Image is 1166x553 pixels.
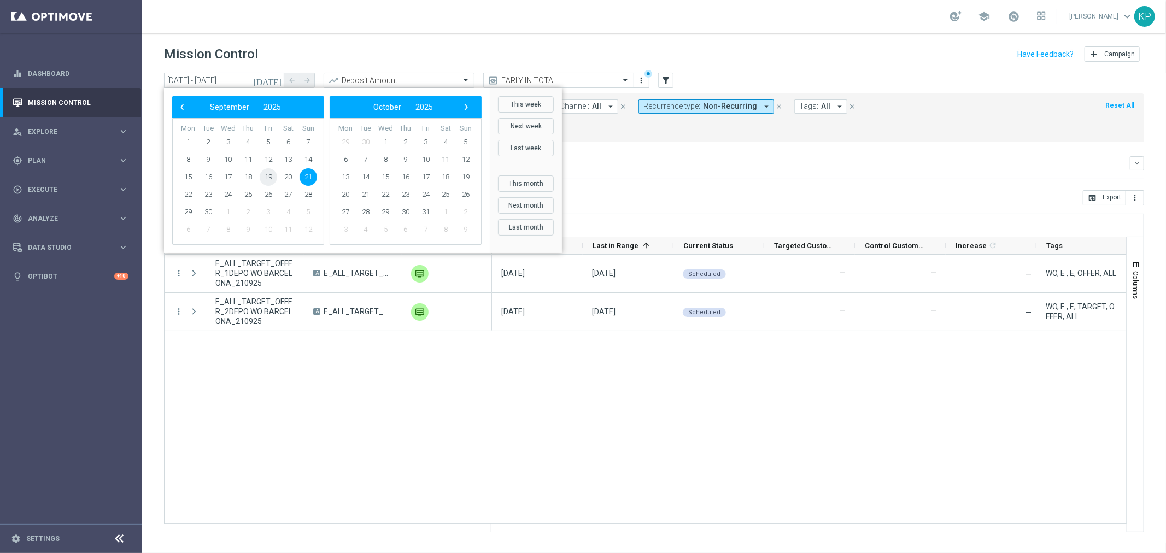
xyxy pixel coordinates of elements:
th: weekday [178,124,198,133]
div: Private message [411,303,429,321]
i: arrow_drop_down [835,102,845,111]
i: refresh [988,241,997,250]
span: 21 [300,168,317,186]
label: — [930,305,936,315]
span: 18 [437,168,454,186]
i: lightbulb [13,272,22,281]
i: arrow_drop_down [761,102,771,111]
i: close [848,103,856,110]
ng-select: EARLY IN TOTAL [483,73,634,88]
span: Tags [1046,242,1063,250]
span: 10 [260,221,277,238]
i: keyboard_arrow_right [118,155,128,166]
span: 7 [300,133,317,151]
span: E_ALL_TARGET_OFFER_1DEPO WO BARCELONA_210925 [215,258,295,288]
span: 28 [357,203,374,221]
span: 24 [417,186,435,203]
div: gps_fixed Plan keyboard_arrow_right [12,156,129,165]
span: 2 [397,133,414,151]
span: 18 [239,168,257,186]
a: Mission Control [28,88,128,117]
span: 5 [457,133,474,151]
span: Channel: [560,102,589,111]
colored-tag: Scheduled [683,268,726,279]
label: — [930,267,936,277]
span: Targeted Customers [774,242,836,250]
div: Press SPACE to select this row. [165,293,492,331]
button: keyboard_arrow_down [1130,156,1144,170]
i: keyboard_arrow_down [1133,160,1141,167]
i: keyboard_arrow_right [118,126,128,137]
span: 31 [417,203,435,221]
button: September [203,100,256,114]
i: preview [488,75,499,86]
button: open_in_browser Export [1083,190,1126,205]
span: 17 [219,168,237,186]
div: 21 Sep 2025, Sunday [592,307,616,316]
span: 2 [457,203,474,221]
button: more_vert [174,307,184,316]
span: 26 [457,186,474,203]
button: close [847,101,857,113]
span: 4 [239,133,257,151]
span: Control Customers [865,242,927,250]
th: weekday [298,124,318,133]
button: more_vert [636,74,647,87]
span: Tags: [799,102,818,111]
i: add [1089,50,1098,58]
h1: Mission Control [164,46,258,62]
span: 27 [279,186,297,203]
span: 2025 [415,103,433,111]
th: weekday [258,124,278,133]
span: 29 [179,203,197,221]
span: 6 [279,133,297,151]
span: 8 [377,151,394,168]
div: person_search Explore keyboard_arrow_right [12,127,129,136]
span: 25 [437,186,454,203]
button: › [459,100,473,114]
i: person_search [13,127,22,137]
button: This week [498,96,554,113]
input: Have Feedback? [1017,50,1074,58]
a: [PERSON_NAME]keyboard_arrow_down [1068,8,1134,25]
span: 26 [260,186,277,203]
i: more_vert [174,268,184,278]
button: Recurrence type: Non-Recurring arrow_drop_down [638,99,774,114]
label: — [840,305,846,315]
span: 20 [279,168,297,186]
th: weekday [415,124,436,133]
a: Optibot [28,262,114,291]
span: A [313,308,320,315]
i: keyboard_arrow_right [118,213,128,223]
th: weekday [198,124,219,133]
button: 2025 [408,100,440,114]
th: weekday [376,124,396,133]
span: WO, E , E, TARGET, OFFER, ALL [1046,302,1118,321]
i: more_vert [637,76,646,85]
span: 24 [219,186,237,203]
th: weekday [336,124,356,133]
span: 4 [279,203,297,221]
span: 6 [397,221,414,238]
span: 19 [457,168,474,186]
span: 10 [219,151,237,168]
span: — [1026,308,1032,317]
span: 12 [300,221,317,238]
label: — [840,267,846,277]
bs-datepicker-navigation-view: ​ ​ ​ [332,100,473,114]
span: 8 [437,221,454,238]
div: Mission Control [12,98,129,107]
span: 8 [179,151,197,168]
div: 21 Sep 2025, Sunday [501,268,525,278]
span: Data Studio [28,244,118,251]
span: E_ALL_TARGET_OFFER_2DEPO WO BARCELONA_210925 [215,297,295,326]
i: trending_up [328,75,339,86]
i: [DATE] [253,75,283,85]
span: 30 [397,203,414,221]
div: Private message [411,265,429,283]
button: 2025 [256,100,288,114]
div: equalizer Dashboard [12,69,129,78]
button: close [774,101,784,113]
span: 1 [179,133,197,151]
span: 21 [357,186,374,203]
